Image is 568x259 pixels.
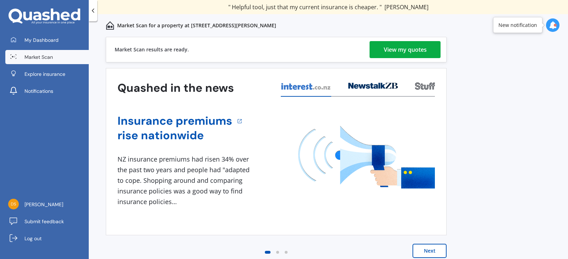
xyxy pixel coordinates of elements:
a: [PERSON_NAME] [5,197,89,212]
a: Explore insurance [5,67,89,81]
a: Market Scan [5,50,89,64]
img: b994da598cc575b744420eabad19e9af [8,199,19,209]
a: rise nationwide [118,128,232,143]
a: View my quotes [370,41,441,58]
a: Notifications [5,84,89,98]
span: My Dashboard [24,36,59,44]
img: home-and-contents.b802091223b8502ef2dd.svg [106,21,114,30]
div: Market Scan results are ready. [115,37,189,62]
p: Market Scan for a property at [STREET_ADDRESS][PERSON_NAME] [117,22,276,29]
a: Log out [5,231,89,246]
a: My Dashboard [5,33,89,47]
div: New notification [498,22,537,29]
span: Submit feedback [24,218,64,225]
div: NZ insurance premiums had risen 34% over the past two years and people had "adapted to cope. Shop... [118,154,252,207]
h3: Quashed in the news [118,81,234,95]
span: Log out [24,235,42,242]
span: Notifications [24,88,53,95]
img: media image [298,126,435,188]
a: Insurance premiums [118,114,232,128]
span: [PERSON_NAME] [24,201,63,208]
button: Next [413,244,447,258]
div: View my quotes [384,41,427,58]
span: Market Scan [24,54,53,61]
span: Explore insurance [24,71,65,78]
a: Submit feedback [5,214,89,229]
